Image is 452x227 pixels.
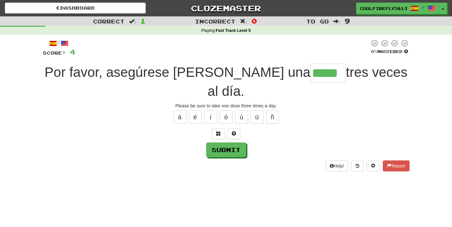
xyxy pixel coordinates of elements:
[195,18,235,24] span: Incorrect
[371,49,377,54] span: 0 %
[252,17,257,25] span: 0
[70,48,75,56] span: 4
[370,49,410,55] div: Mastered
[155,3,296,14] a: Clozemaster
[173,110,186,124] button: á
[351,160,364,171] button: Round history (alt+y)
[333,19,340,24] span: :
[93,18,125,24] span: Correct
[360,5,407,11] span: CoolFirefly5813
[220,110,233,124] button: ó
[208,65,407,99] span: tres veces al día.
[227,128,240,139] button: Single letter hint - you only get 1 per sentence and score half the points! alt+h
[43,103,410,109] div: Please be sure to take one dose three times a day.
[356,3,439,14] a: CoolFirefly5813 /
[43,39,75,47] div: /
[140,17,146,25] span: 1
[266,110,279,124] button: ñ
[45,65,310,80] span: Por favor, asegúrese [PERSON_NAME] una
[216,28,251,33] strong: Fast Track Level 5
[206,142,246,157] button: Submit
[5,3,146,14] a: Dashboard
[306,18,329,24] span: To go
[212,128,225,139] button: Switch sentence to multiple choice alt+p
[383,160,409,171] button: Report
[204,110,217,124] button: í
[189,110,202,124] button: é
[129,19,136,24] span: :
[43,50,66,56] span: Score:
[421,5,425,10] span: /
[326,160,348,171] button: Help!
[251,110,263,124] button: ü
[235,110,248,124] button: ú
[345,17,350,25] span: 9
[240,19,247,24] span: :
